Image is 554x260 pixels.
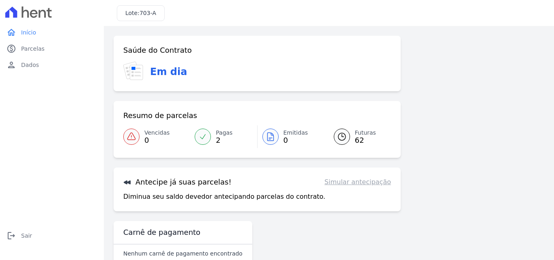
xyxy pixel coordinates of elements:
span: Dados [21,61,39,69]
a: Emitidas 0 [258,125,324,148]
span: Sair [21,232,32,240]
span: Futuras [355,129,376,137]
a: Pagas 2 [190,125,257,148]
h3: Lote: [125,9,156,17]
p: Diminua seu saldo devedor antecipando parcelas do contrato. [123,192,325,202]
span: Pagas [216,129,232,137]
span: 0 [144,137,170,144]
span: 62 [355,137,376,144]
span: Parcelas [21,45,45,53]
p: Nenhum carnê de pagamento encontrado [123,249,243,258]
span: Emitidas [283,129,308,137]
a: Futuras 62 [324,125,391,148]
i: paid [6,44,16,54]
a: Simular antecipação [324,177,391,187]
h3: Antecipe já suas parcelas! [123,177,232,187]
h3: Em dia [150,64,187,79]
a: Vencidas 0 [123,125,190,148]
span: 703-A [140,10,156,16]
span: 2 [216,137,232,144]
a: personDados [3,57,101,73]
h3: Saúde do Contrato [123,45,192,55]
span: 0 [283,137,308,144]
i: logout [6,231,16,241]
span: Vencidas [144,129,170,137]
a: paidParcelas [3,41,101,57]
span: Início [21,28,36,37]
a: logoutSair [3,228,101,244]
h3: Carnê de pagamento [123,228,200,237]
a: homeInício [3,24,101,41]
h3: Resumo de parcelas [123,111,197,120]
i: person [6,60,16,70]
i: home [6,28,16,37]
